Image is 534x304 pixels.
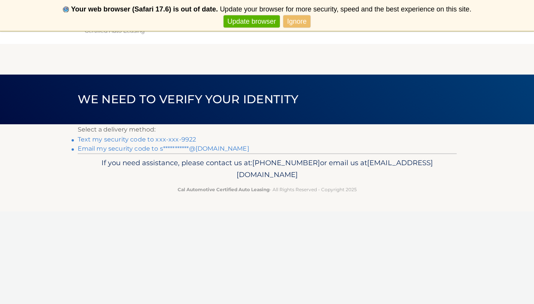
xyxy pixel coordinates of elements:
[224,15,280,28] a: Update browser
[78,92,299,106] span: We need to verify your identity
[178,187,269,192] strong: Cal Automotive Certified Auto Leasing
[83,185,452,193] p: - All Rights Reserved - Copyright 2025
[78,124,457,135] p: Select a delivery method:
[252,158,320,167] span: [PHONE_NUMBER]
[283,15,310,28] a: Ignore
[71,5,218,13] b: Your web browser (Safari 17.6) is out of date.
[83,157,452,181] p: If you need assistance, please contact us at: or email us at
[78,136,196,143] a: Text my security code to xxx-xxx-9922
[220,5,471,13] span: Update your browser for more security, speed and the best experience on this site.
